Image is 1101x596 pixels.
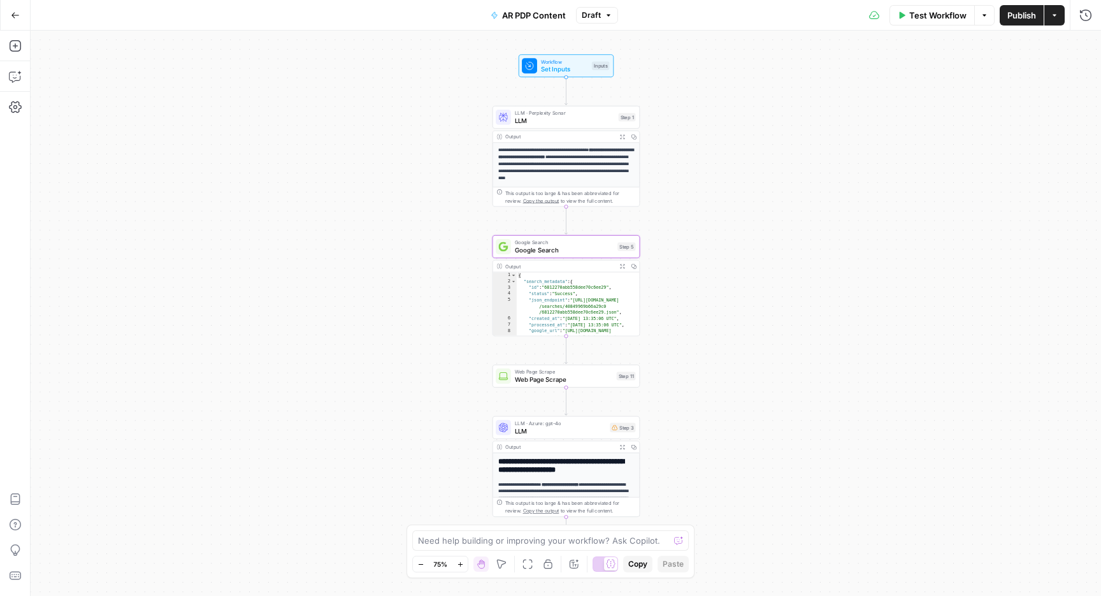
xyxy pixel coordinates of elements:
[505,443,614,451] div: Output
[505,499,636,514] div: This output is too large & has been abbreviated for review. to view the full content.
[1007,9,1036,22] span: Publish
[592,62,610,70] div: Inputs
[493,322,517,328] div: 7
[623,556,652,572] button: Copy
[515,109,615,117] span: LLM · Perplexity Sonar
[505,189,636,205] div: This output is too large & has been abbreviated for review. to view the full content.
[515,116,615,126] span: LLM
[541,64,588,74] span: Set Inputs
[541,58,588,66] span: Workflow
[493,316,517,322] div: 6
[515,368,613,375] span: Web Page Scrape
[515,426,606,435] span: LLM
[493,365,640,388] div: Web Page ScrapeWeb Page ScrapeStep 11
[483,5,573,25] button: AR PDP Content
[663,558,684,570] span: Paste
[515,375,613,384] span: Web Page Scrape
[493,54,640,77] div: WorkflowSet InputsInputs
[511,272,516,279] span: Toggle code folding, rows 1 through 712
[1000,5,1044,25] button: Publish
[523,508,559,514] span: Copy the output
[565,207,567,234] g: Edge from step_1 to step_5
[511,279,516,285] span: Toggle code folding, rows 2 through 11
[619,113,636,121] div: Step 1
[515,419,606,427] span: LLM · Azure: gpt-4o
[493,285,517,291] div: 3
[505,133,614,141] div: Output
[523,198,559,203] span: Copy the output
[493,328,517,365] div: 8
[493,291,517,297] div: 4
[628,558,647,570] span: Copy
[617,242,635,251] div: Step 5
[610,423,635,432] div: Step 3
[565,77,567,105] g: Edge from start to step_1
[582,10,601,21] span: Draft
[889,5,974,25] button: Test Workflow
[576,7,618,24] button: Draft
[909,9,967,22] span: Test Workflow
[505,263,614,270] div: Output
[515,245,614,255] span: Google Search
[493,297,517,316] div: 5
[502,9,566,22] span: AR PDP Content
[565,388,567,415] g: Edge from step_11 to step_3
[617,372,636,380] div: Step 11
[658,556,689,572] button: Paste
[493,272,517,279] div: 1
[515,238,614,246] span: Google Search
[493,279,517,285] div: 2
[433,559,447,569] span: 75%
[493,235,640,336] div: Google SearchGoogle SearchStep 5Output{ "search_metadata":{ "id":"6812270abb558dee70c6ee29", "sta...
